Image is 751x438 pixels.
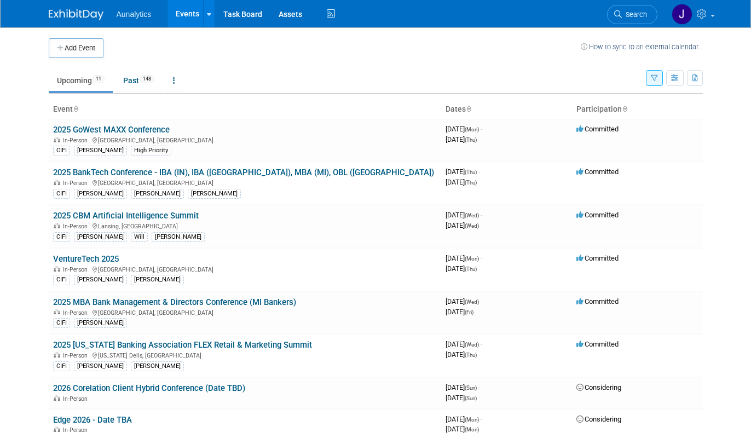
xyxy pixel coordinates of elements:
img: In-Person Event [54,137,60,142]
th: Dates [441,100,572,119]
span: [DATE] [446,254,482,262]
span: [DATE] [446,425,479,433]
a: Edge 2026 - Date TBA [53,415,132,425]
span: Committed [576,340,619,348]
img: Julie Grisanti-Cieslak [672,4,692,25]
span: (Wed) [465,299,479,305]
img: In-Person Event [54,395,60,401]
span: Committed [576,211,619,219]
img: ExhibitDay [49,9,103,20]
a: 2025 MBA Bank Management & Directors Conference (MI Bankers) [53,297,296,307]
div: [GEOGRAPHIC_DATA], [GEOGRAPHIC_DATA] [53,178,437,187]
div: CIFI [53,318,70,328]
span: (Mon) [465,256,479,262]
span: (Thu) [465,266,477,272]
span: In-Person [63,137,91,144]
span: - [481,415,482,423]
div: [PERSON_NAME] [74,275,127,285]
a: How to sync to an external calendar... [581,43,703,51]
a: Past148 [115,70,163,91]
div: [PERSON_NAME] [74,189,127,199]
span: (Mon) [465,427,479,433]
span: [DATE] [446,340,482,348]
span: - [481,125,482,133]
span: Committed [576,297,619,306]
span: (Mon) [465,417,479,423]
a: 2025 [US_STATE] Banking Association FLEX Retail & Marketing Summit [53,340,312,350]
span: Search [622,10,647,19]
span: [DATE] [446,394,477,402]
a: Sort by Start Date [466,105,471,113]
div: [PERSON_NAME] [131,189,184,199]
span: (Wed) [465,342,479,348]
span: [DATE] [446,297,482,306]
th: Participation [572,100,703,119]
div: [PERSON_NAME] [74,318,127,328]
span: (Wed) [465,223,479,229]
img: In-Person Event [54,180,60,185]
span: In-Person [63,223,91,230]
div: CIFI [53,275,70,285]
span: Committed [576,125,619,133]
span: [DATE] [446,211,482,219]
div: [PERSON_NAME] [131,361,184,371]
div: Will [131,232,148,242]
a: Search [607,5,657,24]
span: In-Person [63,309,91,316]
span: [DATE] [446,178,477,186]
a: Sort by Participation Type [622,105,627,113]
span: (Thu) [465,352,477,358]
span: [DATE] [446,135,477,143]
span: (Mon) [465,126,479,132]
div: CIFI [53,189,70,199]
span: [DATE] [446,264,477,273]
span: (Thu) [465,169,477,175]
span: [DATE] [446,415,482,423]
div: CIFI [53,361,70,371]
a: 2025 GoWest MAXX Conference [53,125,170,135]
img: In-Person Event [54,223,60,228]
div: CIFI [53,146,70,155]
span: - [478,168,480,176]
div: [GEOGRAPHIC_DATA], [GEOGRAPHIC_DATA] [53,135,437,144]
span: [DATE] [446,383,480,391]
img: In-Person Event [54,309,60,315]
a: Upcoming11 [49,70,113,91]
span: [DATE] [446,168,480,176]
img: In-Person Event [54,266,60,272]
span: 11 [93,75,105,83]
div: High Priority [131,146,171,155]
span: Committed [576,254,619,262]
span: - [481,254,482,262]
span: (Sun) [465,385,477,391]
img: In-Person Event [54,427,60,432]
span: (Thu) [465,137,477,143]
a: 2025 BankTech Conference - IBA (IN), IBA ([GEOGRAPHIC_DATA]), MBA (MI), OBL ([GEOGRAPHIC_DATA]) [53,168,434,177]
div: [GEOGRAPHIC_DATA], [GEOGRAPHIC_DATA] [53,264,437,273]
a: 2026 Corelation Client Hybrid Conference (Date TBD) [53,383,245,393]
a: VentureTech 2025 [53,254,119,264]
div: [PERSON_NAME] [131,275,184,285]
div: [PERSON_NAME] [74,146,127,155]
span: (Thu) [465,180,477,186]
span: [DATE] [446,350,477,359]
div: [PERSON_NAME] [74,232,127,242]
span: Committed [576,168,619,176]
span: [DATE] [446,308,473,316]
a: 2025 CBM Artificial Intelligence Summit [53,211,199,221]
span: [DATE] [446,221,479,229]
th: Event [49,100,441,119]
span: - [478,383,480,391]
div: [US_STATE] Dells, [GEOGRAPHIC_DATA] [53,350,437,359]
div: [PERSON_NAME] [152,232,205,242]
span: In-Person [63,352,91,359]
span: (Sun) [465,395,477,401]
div: [GEOGRAPHIC_DATA], [GEOGRAPHIC_DATA] [53,308,437,316]
span: In-Person [63,427,91,434]
div: [PERSON_NAME] [74,361,127,371]
a: Sort by Event Name [73,105,78,113]
div: [PERSON_NAME] [188,189,241,199]
span: [DATE] [446,125,482,133]
button: Add Event [49,38,103,58]
span: - [481,340,482,348]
